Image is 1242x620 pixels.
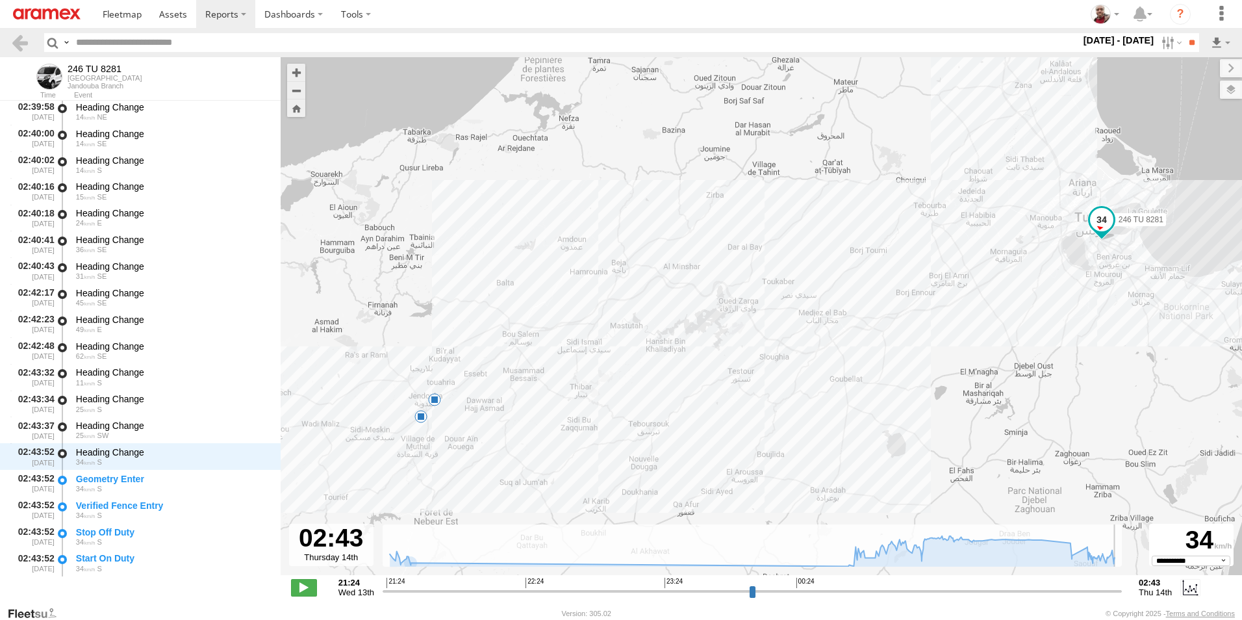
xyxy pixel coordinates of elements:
[76,101,268,113] div: Heading Change
[97,511,102,519] span: Heading: 191
[97,219,102,227] span: Heading: 83
[1119,215,1163,224] span: 246 TU 8281
[76,500,268,511] div: Verified Fence Entry
[287,81,305,99] button: Zoom out
[97,166,102,174] span: Heading: 166
[76,113,95,121] span: 14
[10,551,56,575] div: 02:43:52 [DATE]
[97,458,102,466] span: Heading: 191
[74,92,281,99] div: Event
[76,420,268,432] div: Heading Change
[76,128,268,140] div: Heading Change
[97,565,102,573] span: Heading: 191
[76,246,95,253] span: 36
[1166,610,1235,617] a: Terms and Conditions
[10,92,56,99] div: Time
[76,341,268,352] div: Heading Change
[76,314,268,326] div: Heading Change
[10,153,56,177] div: 02:40:02 [DATE]
[387,578,405,588] span: 21:24
[76,181,268,192] div: Heading Change
[68,82,142,90] div: Jandouba Branch
[796,578,815,588] span: 00:24
[10,392,56,416] div: 02:43:34 [DATE]
[76,261,268,272] div: Heading Change
[10,99,56,123] div: 02:39:58 [DATE]
[97,299,107,307] span: Heading: 123
[1156,33,1184,52] label: Search Filter Options
[76,140,95,148] span: 14
[76,526,268,538] div: Stop Off Duty
[562,610,611,617] div: Version: 305.02
[1151,526,1232,556] div: 34
[10,312,56,336] div: 02:42:23 [DATE]
[76,326,95,333] span: 49
[10,126,56,150] div: 02:40:00 [DATE]
[76,552,268,564] div: Start On Duty
[10,471,56,495] div: 02:43:52 [DATE]
[76,432,95,439] span: 25
[665,578,683,588] span: 23:24
[76,193,95,201] span: 15
[97,432,109,439] span: Heading: 239
[76,234,268,246] div: Heading Change
[7,607,67,620] a: Visit our Website
[76,272,95,280] span: 31
[97,485,102,493] span: Heading: 191
[13,8,81,19] img: aramex-logo.svg
[526,578,544,588] span: 22:24
[287,99,305,117] button: Zoom Home
[76,155,268,166] div: Heading Change
[76,207,268,219] div: Heading Change
[76,473,268,485] div: Geometry Enter
[61,33,71,52] label: Search Query
[291,579,317,596] label: Play/Stop
[76,565,95,573] span: 34
[10,33,29,52] a: Back to previous Page
[287,64,305,81] button: Zoom in
[76,485,95,493] span: 34
[76,287,268,299] div: Heading Change
[76,538,95,546] span: 34
[10,179,56,203] div: 02:40:16 [DATE]
[76,446,268,458] div: Heading Change
[10,498,56,522] div: 02:43:52 [DATE]
[97,406,102,413] span: Heading: 198
[10,206,56,230] div: 02:40:18 [DATE]
[76,367,268,378] div: Heading Change
[1139,578,1172,588] strong: 02:43
[1139,588,1172,597] span: Thu 14th Aug 2025
[76,379,95,387] span: 11
[68,64,142,74] div: 246 TU 8281 - View Asset History
[10,418,56,442] div: 02:43:37 [DATE]
[97,140,107,148] span: Heading: 132
[10,445,56,469] div: 02:43:52 [DATE]
[97,272,107,280] span: Heading: 157
[10,524,56,549] div: 02:43:52 [DATE]
[10,285,56,309] div: 02:42:17 [DATE]
[97,326,102,333] span: Heading: 92
[97,246,107,253] span: Heading: 119
[1081,33,1157,47] label: [DATE] - [DATE]
[97,538,102,546] span: Heading: 191
[76,393,268,405] div: Heading Change
[97,352,107,360] span: Heading: 122
[76,219,95,227] span: 24
[76,299,95,307] span: 45
[10,232,56,256] div: 02:40:41 [DATE]
[1210,33,1232,52] label: Export results as...
[97,113,107,121] span: Heading: 61
[1106,610,1235,617] div: © Copyright 2025 -
[97,379,102,387] span: Heading: 167
[68,74,142,82] div: [GEOGRAPHIC_DATA]
[76,166,95,174] span: 14
[76,458,95,466] span: 34
[10,259,56,283] div: 02:40:43 [DATE]
[1170,4,1191,25] i: ?
[338,588,374,597] span: Wed 13th Aug 2025
[10,365,56,389] div: 02:43:32 [DATE]
[76,511,95,519] span: 34
[10,339,56,363] div: 02:42:48 [DATE]
[76,406,95,413] span: 25
[76,352,95,360] span: 62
